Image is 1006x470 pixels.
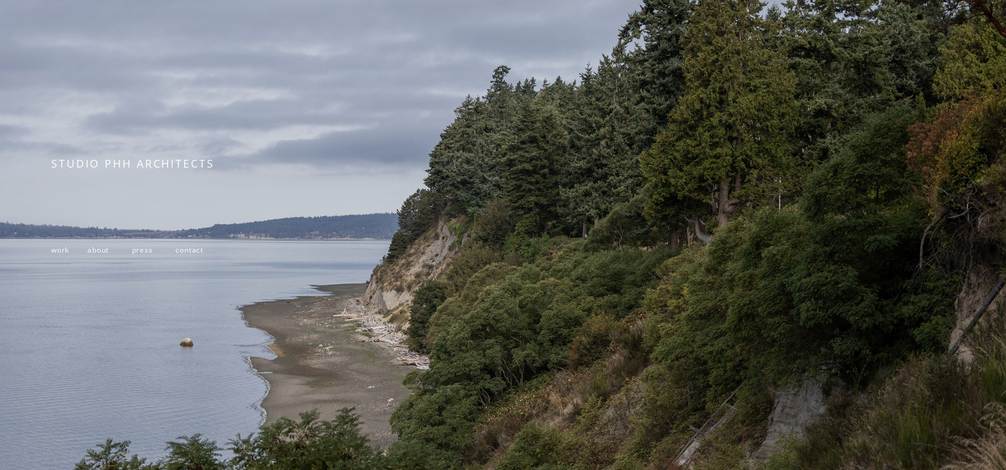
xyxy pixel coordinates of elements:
[51,245,69,255] a: work
[175,245,203,255] a: contact
[51,156,215,171] span: STUDIO PHH ARCHITECTS
[132,245,153,255] a: press
[87,245,109,255] a: about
